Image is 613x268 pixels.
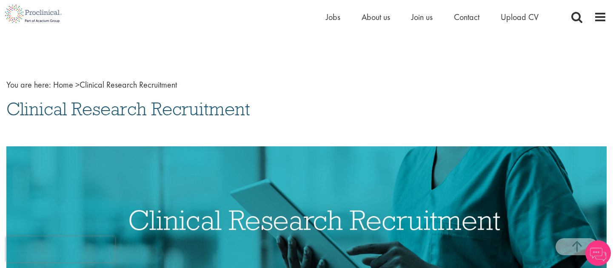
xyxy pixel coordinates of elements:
[53,79,177,90] span: Clinical Research Recruitment
[6,237,115,262] iframe: reCAPTCHA
[362,11,390,23] a: About us
[6,79,51,90] span: You are here:
[75,79,80,90] span: >
[53,79,73,90] a: breadcrumb link to Home
[501,11,539,23] a: Upload CV
[585,240,611,266] img: Chatbot
[411,11,433,23] a: Join us
[6,97,250,120] span: Clinical Research Recruitment
[454,11,479,23] a: Contact
[326,11,340,23] a: Jobs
